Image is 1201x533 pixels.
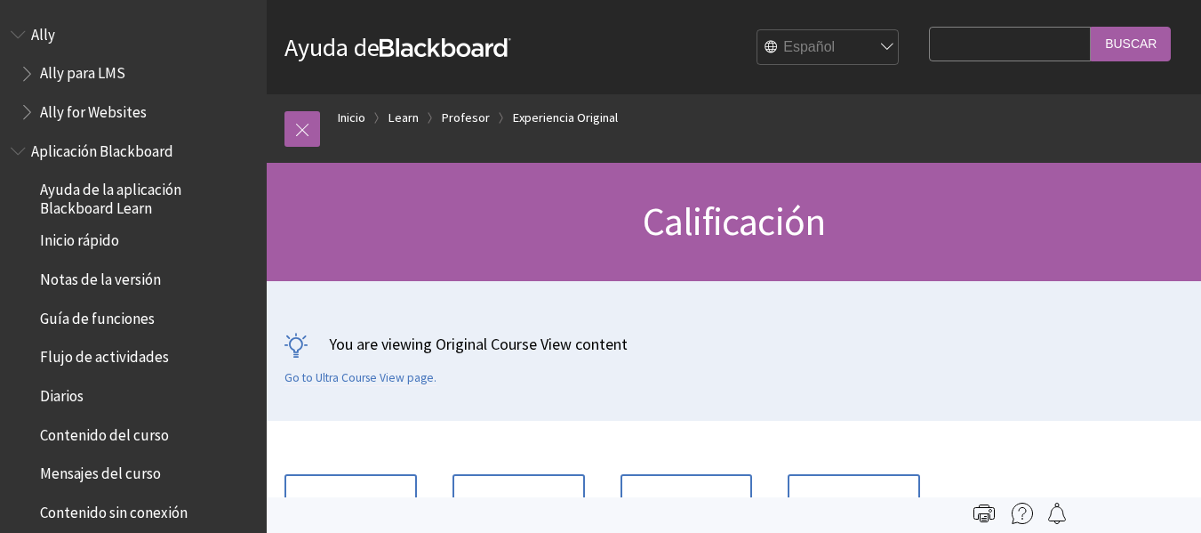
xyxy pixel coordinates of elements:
[40,420,169,444] span: Contenido del curso
[40,343,169,367] span: Flujo de actividades
[40,97,147,121] span: Ally for Websites
[388,107,419,129] a: Learn
[380,38,511,57] strong: Blackboard
[40,381,84,405] span: Diarios
[40,459,161,483] span: Mensajes del curso
[40,59,125,83] span: Ally para LMS
[40,226,119,250] span: Inicio rápido
[40,264,161,288] span: Notas de la versión
[643,197,825,246] span: Calificación
[40,303,155,327] span: Guía de funciones
[973,503,995,524] img: Print
[1046,503,1068,524] img: Follow this page
[442,107,490,129] a: Profesor
[757,30,900,66] select: Site Language Selector
[1012,503,1033,524] img: More help
[1091,27,1171,61] input: Buscar
[11,20,256,127] nav: Book outline for Anthology Ally Help
[40,497,188,521] span: Contenido sin conexión
[513,107,618,129] a: Experiencia Original
[338,107,365,129] a: Inicio
[284,370,436,386] a: Go to Ultra Course View page.
[284,31,511,63] a: Ayuda deBlackboard
[284,333,1183,355] p: You are viewing Original Course View content
[40,175,254,217] span: Ayuda de la aplicación Blackboard Learn
[31,20,55,44] span: Ally
[31,136,173,160] span: Aplicación Blackboard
